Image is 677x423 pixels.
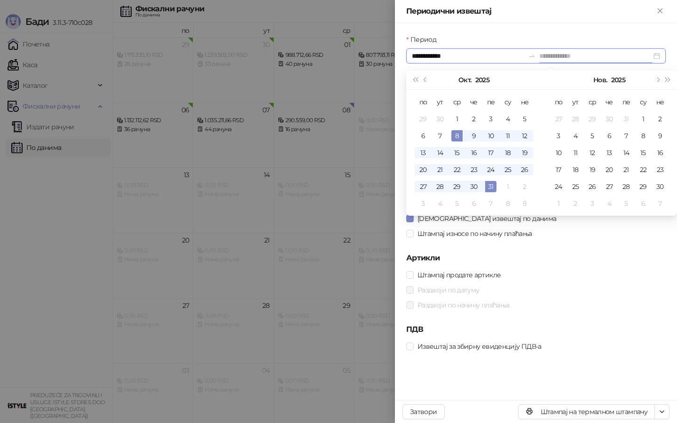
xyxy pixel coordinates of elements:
[499,127,516,144] td: 2025-10-11
[468,147,480,158] div: 16
[638,113,649,125] div: 1
[618,195,635,212] td: 2025-12-05
[654,181,666,192] div: 30
[652,144,669,161] td: 2025-11-16
[584,110,601,127] td: 2025-10-29
[601,161,618,178] td: 2025-11-20
[499,144,516,161] td: 2025-10-18
[604,181,615,192] div: 27
[654,6,666,17] button: Close
[499,94,516,110] th: су
[482,195,499,212] td: 2025-11-07
[550,178,567,195] td: 2025-11-24
[652,195,669,212] td: 2025-12-07
[432,161,449,178] td: 2025-10-21
[499,195,516,212] td: 2025-11-08
[635,161,652,178] td: 2025-11-22
[502,147,513,158] div: 18
[604,198,615,209] div: 4
[449,161,465,178] td: 2025-10-22
[406,324,666,335] h5: ПДВ
[465,195,482,212] td: 2025-11-06
[499,178,516,195] td: 2025-11-01
[516,161,533,178] td: 2025-10-26
[654,198,666,209] div: 7
[567,127,584,144] td: 2025-11-04
[516,178,533,195] td: 2025-11-02
[432,178,449,195] td: 2025-10-28
[618,161,635,178] td: 2025-11-21
[584,178,601,195] td: 2025-11-26
[499,161,516,178] td: 2025-10-25
[414,228,536,239] span: Штампај износе по начину плаћања
[465,178,482,195] td: 2025-10-30
[502,130,513,141] div: 11
[611,70,625,89] button: Изабери годину
[465,94,482,110] th: че
[415,195,432,212] td: 2025-11-03
[604,113,615,125] div: 30
[482,127,499,144] td: 2025-10-10
[587,181,598,192] div: 26
[621,113,632,125] div: 31
[402,404,445,419] button: Затвори
[654,164,666,175] div: 23
[432,127,449,144] td: 2025-10-07
[449,127,465,144] td: 2025-10-08
[570,164,581,175] div: 18
[652,127,669,144] td: 2025-11-09
[638,198,649,209] div: 6
[652,161,669,178] td: 2025-11-23
[434,130,446,141] div: 7
[567,144,584,161] td: 2025-11-11
[601,178,618,195] td: 2025-11-27
[465,110,482,127] td: 2025-10-02
[654,113,666,125] div: 2
[485,164,496,175] div: 24
[601,144,618,161] td: 2025-11-13
[621,198,632,209] div: 5
[417,164,429,175] div: 20
[584,161,601,178] td: 2025-11-19
[502,164,513,175] div: 25
[567,161,584,178] td: 2025-11-18
[652,178,669,195] td: 2025-11-30
[553,181,564,192] div: 24
[432,144,449,161] td: 2025-10-14
[604,130,615,141] div: 6
[516,127,533,144] td: 2025-10-12
[587,164,598,175] div: 19
[635,195,652,212] td: 2025-12-06
[663,70,673,89] button: Следећа година (Control + right)
[587,147,598,158] div: 12
[601,195,618,212] td: 2025-12-04
[516,110,533,127] td: 2025-10-05
[475,70,489,89] button: Изабери годину
[432,110,449,127] td: 2025-09-30
[451,147,463,158] div: 15
[485,113,496,125] div: 3
[449,94,465,110] th: ср
[499,110,516,127] td: 2025-10-04
[482,161,499,178] td: 2025-10-24
[528,52,535,60] span: to
[434,147,446,158] div: 14
[434,164,446,175] div: 21
[638,181,649,192] div: 29
[415,178,432,195] td: 2025-10-27
[415,127,432,144] td: 2025-10-06
[449,144,465,161] td: 2025-10-15
[601,94,618,110] th: че
[417,130,429,141] div: 6
[406,252,666,264] h5: Артикли
[434,181,446,192] div: 28
[485,181,496,192] div: 31
[584,195,601,212] td: 2025-12-03
[415,161,432,178] td: 2025-10-20
[434,113,446,125] div: 30
[406,34,442,45] label: Период
[516,94,533,110] th: не
[618,178,635,195] td: 2025-11-28
[553,164,564,175] div: 17
[550,144,567,161] td: 2025-11-10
